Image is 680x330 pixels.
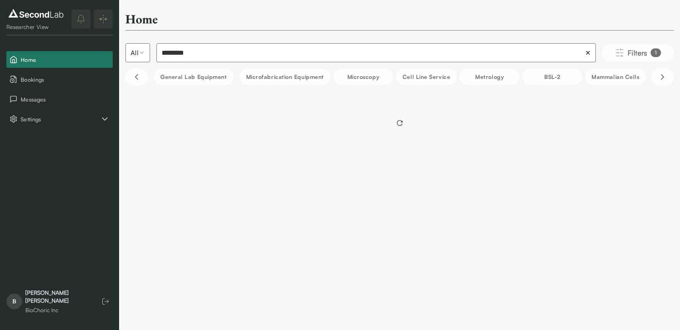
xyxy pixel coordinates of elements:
[21,75,110,84] span: Bookings
[333,69,393,85] button: Microscopy
[154,69,233,85] button: General Lab equipment
[94,10,113,29] button: Expand/Collapse sidebar
[602,44,674,61] button: Filters
[6,7,65,20] img: logo
[460,69,519,85] button: Metrology
[585,69,645,85] button: Mammalian Cells
[396,69,457,85] button: Cell line service
[6,111,113,127] button: Settings
[6,51,113,68] button: Home
[125,43,150,62] button: Select listing type
[21,95,110,104] span: Messages
[522,69,582,85] button: BSL-2
[651,68,674,86] button: Scroll right
[6,91,113,107] button: Messages
[6,71,113,88] button: Bookings
[125,11,158,27] h2: Home
[628,47,647,58] span: Filters
[21,56,110,64] span: Home
[21,115,100,123] span: Settings
[240,69,330,85] button: Microfabrication Equipment
[6,23,65,31] div: Researcher View
[6,111,113,127] div: Settings sub items
[651,48,661,57] div: 1
[125,68,148,86] button: Scroll left
[71,10,91,29] button: notifications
